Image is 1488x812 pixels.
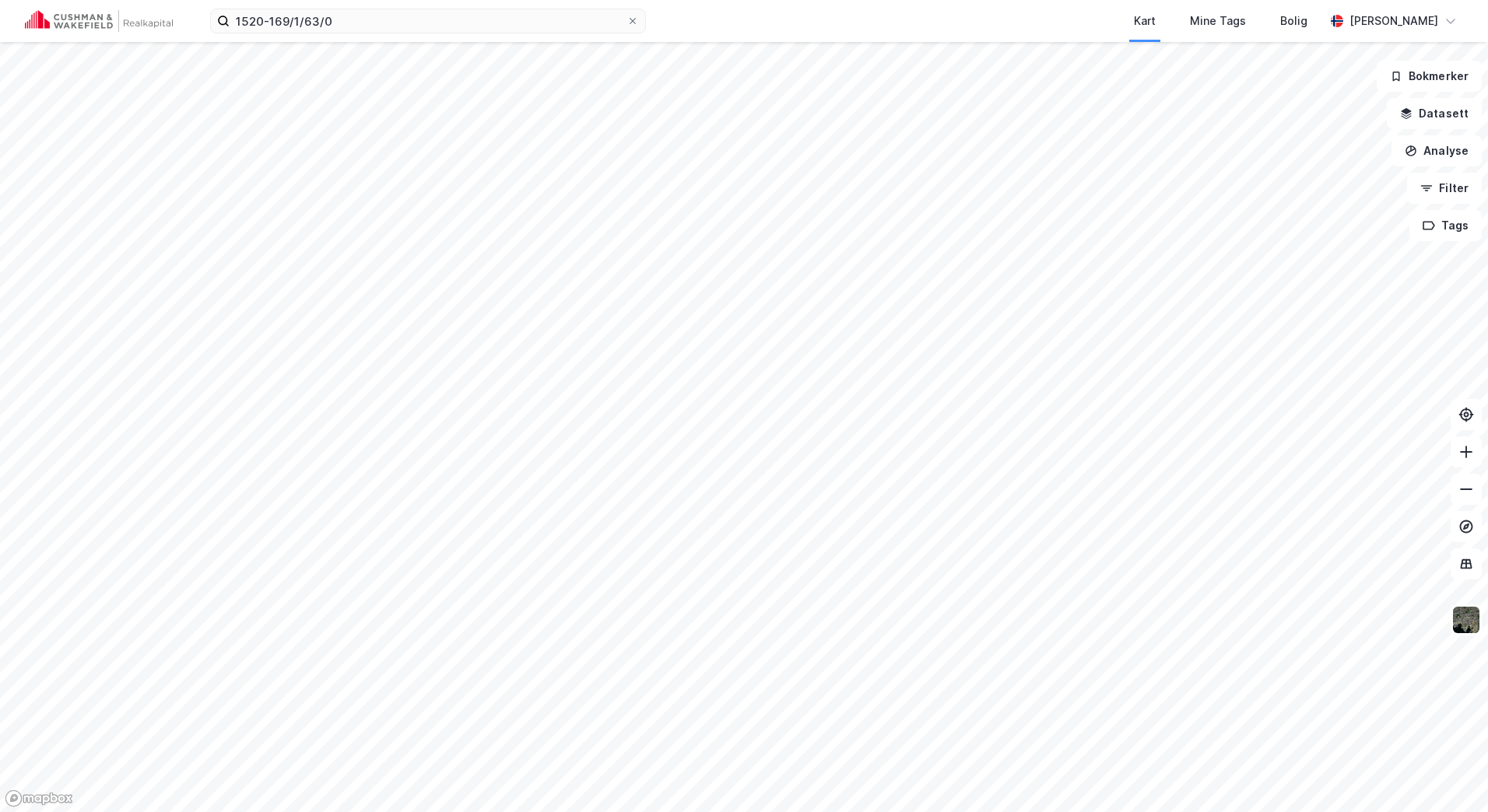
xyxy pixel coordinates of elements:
button: Filter [1407,173,1482,204]
input: Søk på adresse, matrikkel, gårdeiere, leietakere eller personer [230,9,626,33]
button: Datasett [1387,98,1482,129]
img: 9k= [1451,605,1481,635]
div: Mine Tags [1190,12,1246,30]
button: Analyse [1391,135,1482,166]
iframe: Chat Widget [1410,737,1488,812]
button: Tags [1409,210,1482,241]
div: Kart [1134,12,1156,30]
a: Mapbox homepage [5,789,73,807]
div: Bolig [1280,12,1307,30]
img: cushman-wakefield-realkapital-logo.202ea83816669bd177139c58696a8fa1.svg [25,10,173,32]
div: Kontrollprogram for chat [1410,737,1488,812]
div: [PERSON_NAME] [1349,12,1438,30]
button: Bokmerker [1377,61,1482,92]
